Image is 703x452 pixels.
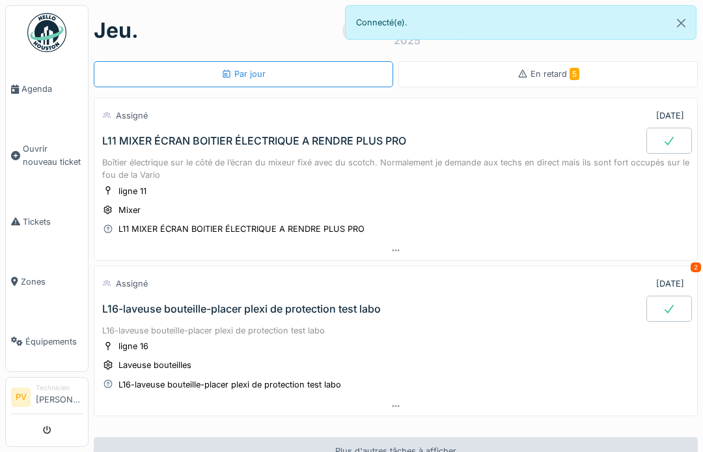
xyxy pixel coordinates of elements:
[102,303,381,315] div: L16-laveuse bouteille-placer plexi de protection test labo
[118,340,148,352] div: ligne 16
[116,277,148,290] div: Assigné
[6,191,88,251] a: Tickets
[570,68,579,80] span: 5
[25,335,83,348] span: Équipements
[21,275,83,288] span: Zones
[11,383,83,414] a: PV Technicien[PERSON_NAME]
[118,223,365,235] div: L11 MIXER ÉCRAN BOITIER ÉLECTRIQUE A RENDRE PLUS PRO
[94,18,139,43] h1: jeu.
[102,135,406,147] div: L11 MIXER ÉCRAN BOITIER ÉLECTRIQUE A RENDRE PLUS PRO
[36,383,83,393] div: Technicien
[6,311,88,371] a: Équipements
[118,378,341,391] div: L16-laveuse bouteille-placer plexi de protection test labo
[221,68,266,80] div: Par jour
[23,216,83,228] span: Tickets
[21,83,83,95] span: Agenda
[36,383,83,411] li: [PERSON_NAME]
[394,33,420,48] div: 2025
[6,59,88,119] a: Agenda
[118,204,141,216] div: Mixer
[118,359,191,371] div: Laveuse bouteilles
[118,185,146,197] div: ligne 11
[116,109,148,122] div: Assigné
[23,143,83,167] span: Ouvrir nouveau ticket
[27,13,66,52] img: Badge_color-CXgf-gQk.svg
[656,277,684,290] div: [DATE]
[345,5,696,40] div: Connecté(e).
[102,324,689,337] div: L16-laveuse bouteille-placer plexi de protection test labo
[656,109,684,122] div: [DATE]
[102,156,689,181] div: Boîtier électrique sur le côté de l’écran du mixeur fixé avec du scotch. Normalement je demande a...
[667,6,696,40] button: Close
[6,251,88,311] a: Zones
[691,262,701,272] div: 2
[6,119,88,191] a: Ouvrir nouveau ticket
[11,388,31,407] li: PV
[531,69,579,79] span: En retard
